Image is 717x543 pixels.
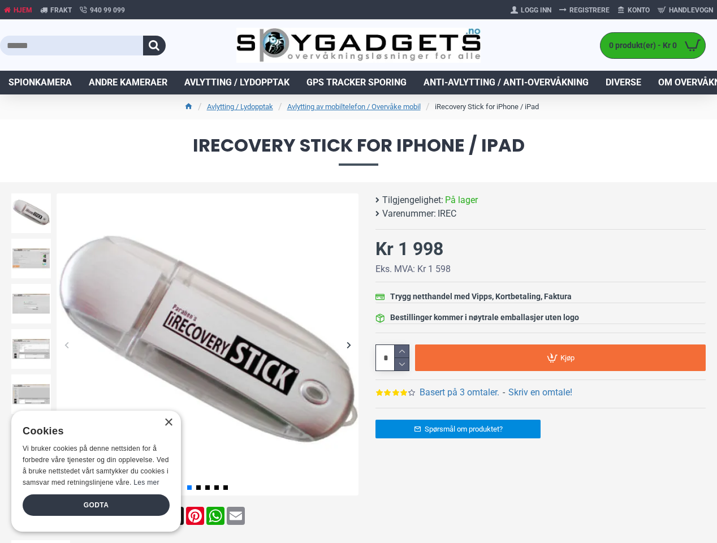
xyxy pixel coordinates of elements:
span: Spionkamera [8,76,72,89]
a: WhatsApp [205,507,226,525]
a: Email [226,507,246,525]
span: Kjøp [560,354,575,361]
b: Tilgjengelighet: [382,193,443,207]
span: Handlevogn [669,5,713,15]
a: Diverse [597,71,650,94]
span: Go to slide 4 [214,485,219,490]
span: På lager [445,193,478,207]
a: Les mer, opens a new window [133,479,159,486]
a: 0 produkt(er) - Kr 0 [601,33,705,58]
span: Konto [628,5,650,15]
a: Konto [614,1,654,19]
span: 940 99 099 [90,5,125,15]
span: iRecovery Stick for iPhone / iPad [11,136,706,165]
div: Close [164,419,172,427]
img: iRecovery Stick for iPhone / iPad - SpyGadgets.no [11,284,51,324]
span: GPS Tracker Sporing [306,76,407,89]
a: Spørsmål om produktet? [375,420,541,438]
span: Go to slide 5 [223,485,228,490]
img: SpyGadgets.no [236,28,480,63]
div: Kr 1 998 [375,235,443,262]
b: Varenummer: [382,207,436,221]
a: Avlytting / Lydopptak [207,101,273,113]
img: iRecovery Stick for iPhone / iPad - SpyGadgets.no [11,193,51,233]
a: Anti-avlytting / Anti-overvåkning [415,71,597,94]
div: Next slide [339,335,358,355]
a: Pinterest [185,507,205,525]
span: Logg Inn [521,5,551,15]
img: iRecovery Stick for iPhone / iPad - SpyGadgets.no [11,374,51,414]
span: Go to slide 2 [196,485,201,490]
span: Andre kameraer [89,76,167,89]
img: iRecovery Stick for iPhone / iPad - SpyGadgets.no [11,329,51,369]
a: Registrere [555,1,614,19]
span: Frakt [50,5,72,15]
a: GPS Tracker Sporing [298,71,415,94]
img: iRecovery Stick for iPhone / iPad - SpyGadgets.no [57,193,358,495]
span: Diverse [606,76,641,89]
a: Handlevogn [654,1,717,19]
a: Avlytting av mobiltelefon / Overvåke mobil [287,101,421,113]
img: iRecovery Stick for iPhone / iPad - SpyGadgets.no [11,239,51,278]
div: Godta [23,494,170,516]
a: Logg Inn [507,1,555,19]
span: Anti-avlytting / Anti-overvåkning [424,76,589,89]
div: Previous slide [57,335,76,355]
span: Hjem [14,5,32,15]
span: IREC [438,207,456,221]
span: Go to slide 1 [187,485,192,490]
div: Cookies [23,419,162,443]
div: Bestillinger kommer i nøytrale emballasjer uten logo [390,312,579,324]
b: - [503,387,505,398]
span: Registrere [569,5,610,15]
span: Vi bruker cookies på denne nettsiden for å forbedre våre tjenester og din opplevelse. Ved å bruke... [23,445,169,486]
span: Go to slide 3 [205,485,210,490]
span: 0 produkt(er) - Kr 0 [601,40,680,51]
a: Skriv en omtale! [508,386,572,399]
span: Avlytting / Lydopptak [184,76,290,89]
a: Andre kameraer [80,71,176,94]
div: Trygg netthandel med Vipps, Kortbetaling, Faktura [390,291,572,303]
a: Basert på 3 omtaler. [420,386,499,399]
a: Avlytting / Lydopptak [176,71,298,94]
